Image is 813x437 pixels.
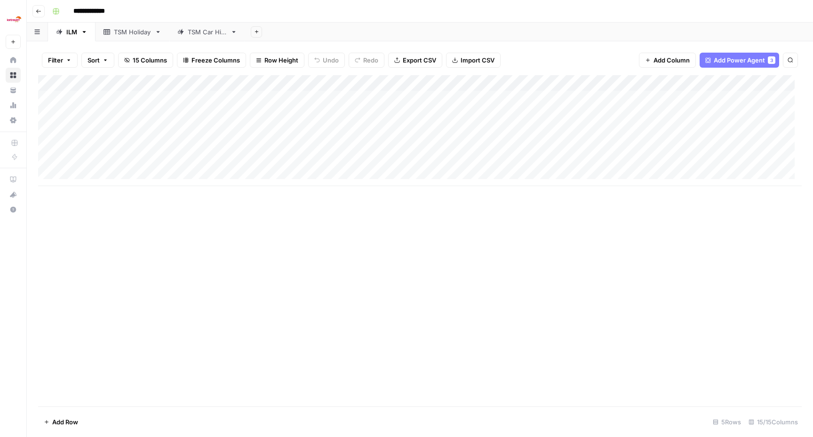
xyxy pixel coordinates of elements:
a: AirOps Academy [6,172,21,187]
a: Browse [6,68,21,83]
button: Redo [349,53,384,68]
img: Ice Travel Group Logo [6,11,23,28]
span: 3 [770,56,773,64]
span: 15 Columns [133,55,167,65]
span: Filter [48,55,63,65]
span: Undo [323,55,339,65]
span: Import CSV [461,55,494,65]
a: Your Data [6,83,21,98]
button: Filter [42,53,78,68]
div: 3 [768,56,775,64]
span: Redo [363,55,378,65]
span: Sort [88,55,100,65]
a: Usage [6,98,21,113]
button: Undo [308,53,345,68]
div: 15/15 Columns [745,414,802,429]
a: TSM Holiday [96,23,169,41]
button: Sort [81,53,114,68]
button: Help + Support [6,202,21,217]
div: What's new? [6,187,20,202]
button: Add Row [38,414,84,429]
button: Row Height [250,53,304,68]
span: Export CSV [403,55,436,65]
div: 5 Rows [709,414,745,429]
a: Settings [6,113,21,128]
a: TSM Car Hire [169,23,245,41]
button: Workspace: Ice Travel Group [6,8,21,31]
a: Home [6,53,21,68]
span: Add Column [654,55,690,65]
div: ILM [66,27,77,37]
div: TSM Holiday [114,27,151,37]
button: What's new? [6,187,21,202]
span: Row Height [264,55,298,65]
span: Freeze Columns [191,55,240,65]
button: Import CSV [446,53,501,68]
button: Add Column [639,53,696,68]
span: Add Row [52,417,78,427]
button: Freeze Columns [177,53,246,68]
a: ILM [48,23,96,41]
div: TSM Car Hire [188,27,227,37]
button: 15 Columns [118,53,173,68]
button: Export CSV [388,53,442,68]
span: Add Power Agent [714,55,765,65]
button: Add Power Agent3 [700,53,779,68]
